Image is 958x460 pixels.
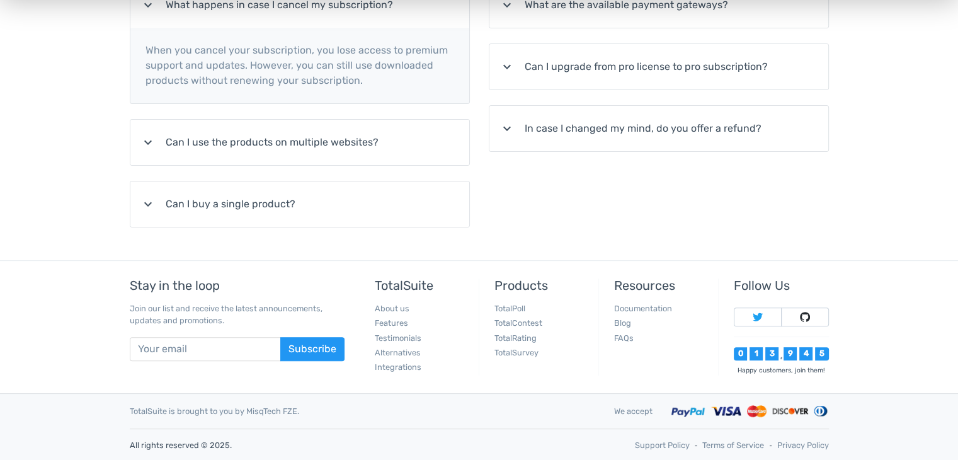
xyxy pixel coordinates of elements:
p: Join our list and receive the latest announcements, updates and promotions. [130,302,345,326]
a: FAQs [614,333,634,343]
div: 5 [815,347,828,360]
i: expand_more [140,197,156,212]
div: TotalSuite is brought to you by MisqTech FZE. [120,405,605,417]
i: expand_more [499,121,515,136]
a: Testimonials [375,333,421,343]
i: expand_more [140,135,156,150]
img: Follow TotalSuite on Github [800,312,810,322]
img: Follow TotalSuite on Twitter [753,312,763,322]
a: Support Policy [635,439,690,451]
p: All rights reserved © 2025. [130,439,470,451]
a: Features [375,318,408,328]
a: Integrations [375,362,421,372]
summary: expand_moreCan I use the products on multiple websites? [130,120,469,165]
h5: Resources [614,279,709,292]
a: Privacy Policy [777,439,829,451]
a: TotalRating [494,333,537,343]
div: 3 [765,347,778,360]
h5: TotalSuite [375,279,469,292]
div: We accept [605,405,662,417]
div: 1 [750,347,763,360]
div: 4 [799,347,813,360]
i: expand_more [499,59,515,74]
summary: expand_moreCan I upgrade from pro license to pro subscription? [489,44,828,89]
a: TotalPoll [494,304,525,313]
img: Accepted payment methods [671,404,829,418]
button: Subscribe [280,337,345,361]
summary: expand_moreCan I buy a single product? [130,181,469,227]
p: When you cancel your subscription, you lose access to premium support and updates. However, you c... [130,28,469,103]
a: About us [375,304,409,313]
a: TotalSurvey [494,348,539,357]
summary: expand_moreIn case I changed my mind, do you offer a refund? [489,106,828,151]
div: Happy customers, join them! [734,365,828,375]
h5: Stay in the loop [130,279,345,292]
a: Blog [614,318,631,328]
span: ‐ [769,439,772,451]
span: ‐ [695,439,697,451]
h5: Follow Us [734,279,828,292]
input: Your email [130,337,281,361]
a: Alternatives [375,348,421,357]
h5: Products [494,279,589,292]
a: Documentation [614,304,672,313]
a: TotalContest [494,318,542,328]
div: 9 [784,347,797,360]
div: 0 [734,347,747,360]
div: , [778,352,784,360]
a: Terms of Service [702,439,764,451]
